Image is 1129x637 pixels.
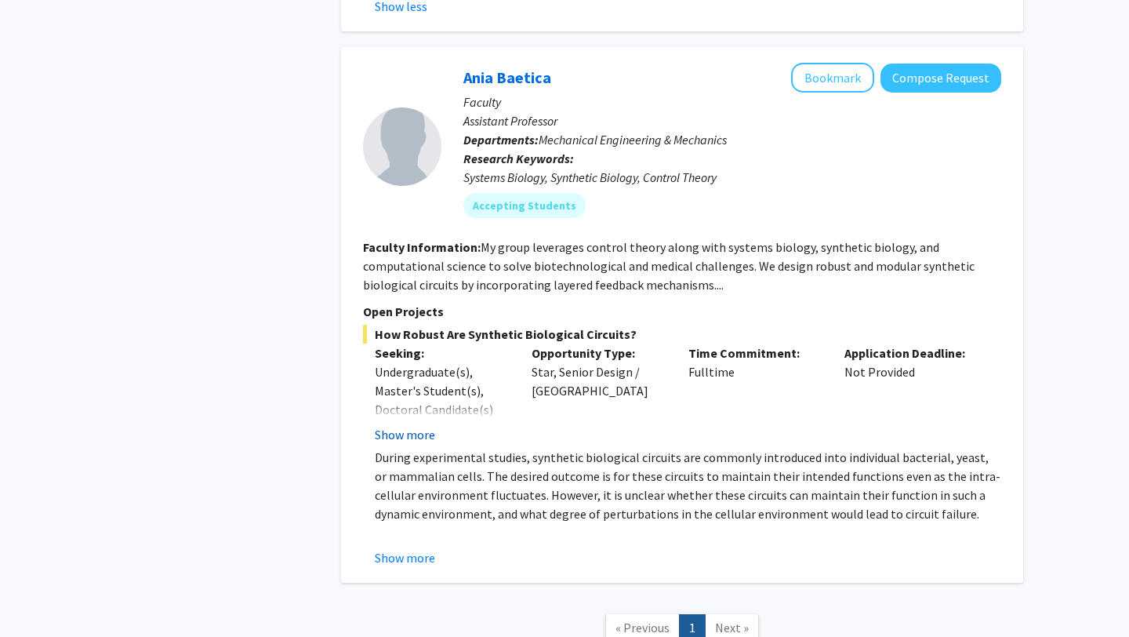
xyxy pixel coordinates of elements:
p: Time Commitment: [688,344,822,362]
p: Seeking: [375,344,508,362]
span: « Previous [615,620,670,635]
div: Not Provided [833,344,989,444]
p: Opportunity Type: [532,344,665,362]
b: Research Keywords: [463,151,574,166]
div: Systems Biology, Synthetic Biology, Control Theory [463,168,1001,187]
span: Next » [715,620,749,635]
div: Star, Senior Design / [GEOGRAPHIC_DATA] [520,344,677,444]
button: Add Ania Baetica to Bookmarks [791,63,874,93]
button: Show more [375,548,435,567]
iframe: Chat [12,566,67,625]
button: Show more [375,425,435,444]
a: Ania Baetica [463,67,551,87]
p: During experimental studies, synthetic biological circuits are commonly introduced into individua... [375,448,1001,523]
button: Compose Request to Ania Baetica [880,64,1001,93]
div: Undergraduate(s), Master's Student(s), Doctoral Candidate(s) (PhD, MD, DMD, PharmD, etc.) [375,362,508,457]
p: Open Projects [363,302,1001,321]
span: How Robust Are Synthetic Biological Circuits? [363,325,1001,344]
mat-chip: Accepting Students [463,193,586,218]
fg-read-more: My group leverages control theory along with systems biology, synthetic biology, and computationa... [363,239,975,293]
p: Assistant Professor [463,111,1001,130]
div: Fulltime [677,344,833,444]
p: Application Deadline: [844,344,978,362]
p: Faculty [463,93,1001,111]
b: Faculty Information: [363,239,481,255]
b: Departments: [463,132,539,147]
span: Mechanical Engineering & Mechanics [539,132,727,147]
